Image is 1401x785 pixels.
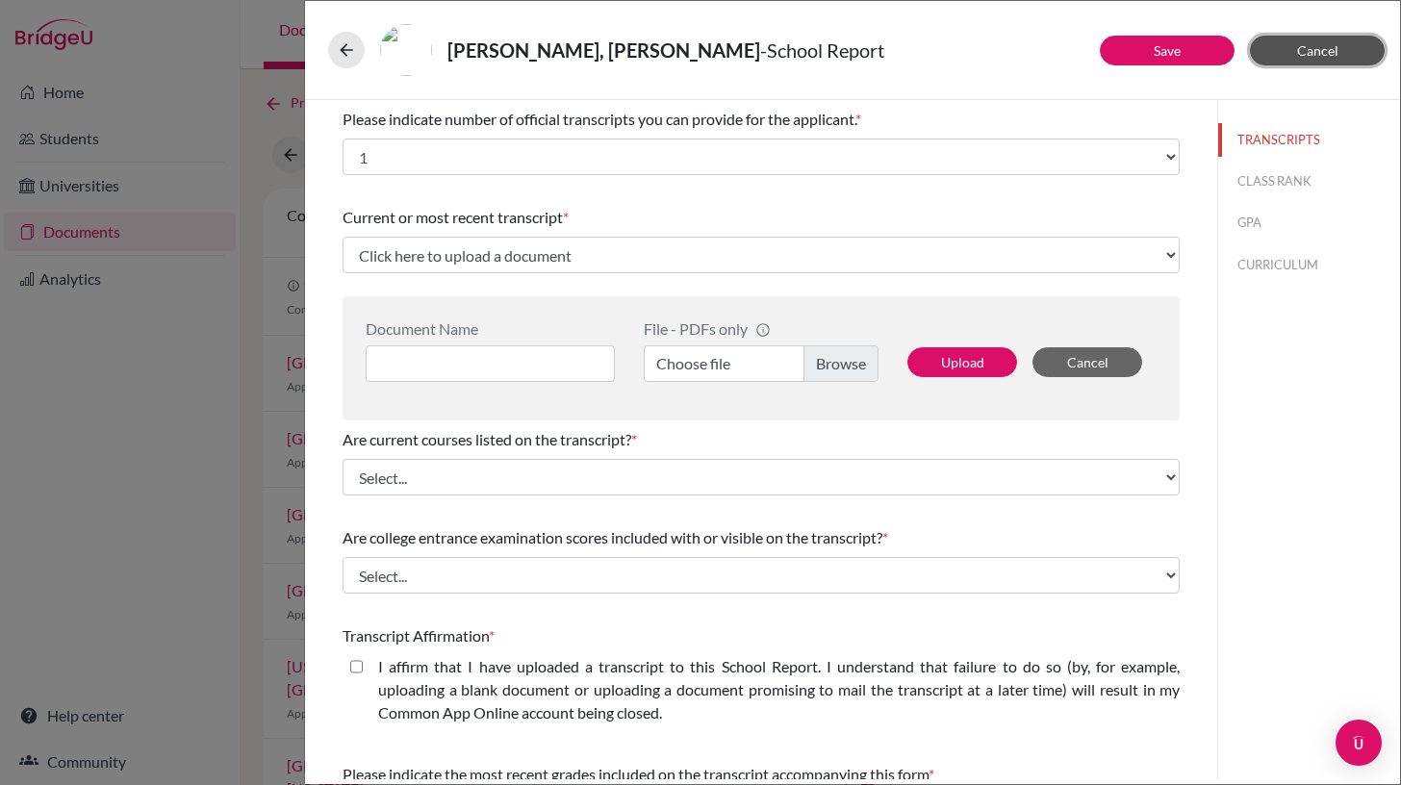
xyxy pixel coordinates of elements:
[1032,347,1142,377] button: Cancel
[447,38,760,62] strong: [PERSON_NAME], [PERSON_NAME]
[1218,248,1400,282] button: CURRICULUM
[755,322,771,338] span: info
[378,655,1180,724] label: I affirm that I have uploaded a transcript to this School Report. I understand that failure to do...
[343,626,489,645] span: Transcript Affirmation
[366,319,615,338] div: Document Name
[644,345,879,382] label: Choose file
[644,319,879,338] div: File - PDFs only
[343,528,882,546] span: Are college entrance examination scores included with or visible on the transcript?
[1218,165,1400,198] button: CLASS RANK
[1218,123,1400,157] button: TRANSCRIPTS
[343,208,563,226] span: Current or most recent transcript
[760,38,884,62] span: - School Report
[1218,206,1400,240] button: GPA
[343,765,929,783] span: Please indicate the most recent grades included on the transcript accompanying this form
[907,347,1017,377] button: Upload
[343,430,631,448] span: Are current courses listed on the transcript?
[343,110,855,128] span: Please indicate number of official transcripts you can provide for the applicant.
[1336,720,1382,766] div: Open Intercom Messenger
